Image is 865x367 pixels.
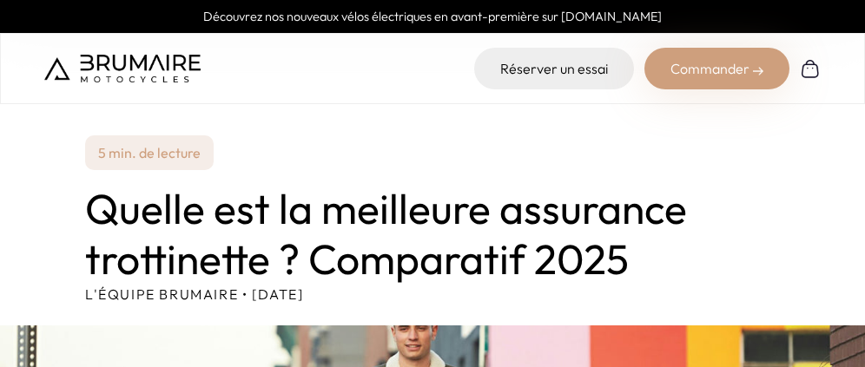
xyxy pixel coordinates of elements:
h1: Quelle est la meilleure assurance trottinette ? Comparatif 2025 [85,184,780,284]
img: Brumaire Motocycles [44,55,201,82]
img: Panier [800,58,821,79]
a: Réserver un essai [474,48,634,89]
p: L'équipe Brumaire • [DATE] [85,284,780,305]
div: Commander [644,48,789,89]
p: 5 min. de lecture [85,135,214,170]
img: right-arrow-2.png [753,66,763,76]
